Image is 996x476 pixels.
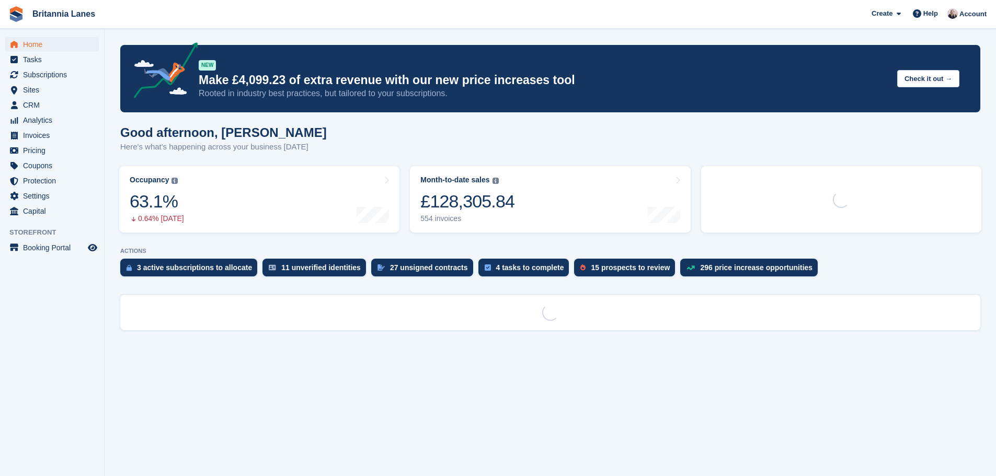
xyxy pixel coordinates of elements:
[5,158,99,173] a: menu
[130,191,184,212] div: 63.1%
[390,263,468,272] div: 27 unsigned contracts
[23,98,86,112] span: CRM
[959,9,987,19] span: Account
[496,263,564,272] div: 4 tasks to complete
[86,241,99,254] a: Preview store
[23,37,86,52] span: Home
[410,166,690,233] a: Month-to-date sales £128,305.84 554 invoices
[23,204,86,218] span: Capital
[420,176,489,184] div: Month-to-date sales
[897,70,959,87] button: Check it out →
[872,8,892,19] span: Create
[125,42,198,102] img: price-adjustments-announcement-icon-8257ccfd72463d97f412b2fc003d46551f7dbcb40ab6d574587a9cd5c0d94...
[23,128,86,143] span: Invoices
[130,214,184,223] div: 0.64% [DATE]
[9,227,104,238] span: Storefront
[281,263,361,272] div: 11 unverified identities
[5,113,99,127] a: menu
[5,189,99,203] a: menu
[262,259,371,282] a: 11 unverified identities
[686,265,695,270] img: price_increase_opportunities-93ffe204e8149a01c8c9dc8f82e8f89637d9d84a8eef4429ea346261dce0b2c0.svg
[23,67,86,82] span: Subscriptions
[5,37,99,52] a: menu
[130,176,169,184] div: Occupancy
[127,264,132,271] img: active_subscription_to_allocate_icon-d502201f5373d7db506a760aba3b589e785aa758c864c3986d89f69b8ff3...
[377,264,385,271] img: contract_signature_icon-13c848040528278c33f63329250d36e43548de30e8caae1d1a13099fd9432cc5.svg
[120,248,980,254] p: ACTIONS
[574,259,680,282] a: 15 prospects to review
[8,6,24,22] img: stora-icon-8386f47178a22dfd0bd8f6a31ec36ba5ce8667c1dd55bd0f319d3a0aa187defe.svg
[420,214,514,223] div: 554 invoices
[478,259,575,282] a: 4 tasks to complete
[5,143,99,158] a: menu
[5,67,99,82] a: menu
[5,83,99,97] a: menu
[23,113,86,127] span: Analytics
[23,240,86,255] span: Booking Portal
[5,204,99,218] a: menu
[199,60,216,71] div: NEW
[23,173,86,188] span: Protection
[493,178,499,184] img: icon-info-grey-7440780725fd019a000dd9b08b2336e03edf1995a4989e88bcd33f0948082b44.svg
[947,8,958,19] img: Alexandra Lane
[23,158,86,173] span: Coupons
[199,88,889,99] p: Rooted in industry best practices, but tailored to your subscriptions.
[199,73,889,88] p: Make £4,099.23 of extra revenue with our new price increases tool
[171,178,178,184] img: icon-info-grey-7440780725fd019a000dd9b08b2336e03edf1995a4989e88bcd33f0948082b44.svg
[120,125,327,140] h1: Good afternoon, [PERSON_NAME]
[580,264,586,271] img: prospect-51fa495bee0391a8d652442698ab0144808aea92771e9ea1ae160a38d050c398.svg
[23,143,86,158] span: Pricing
[5,52,99,67] a: menu
[23,189,86,203] span: Settings
[591,263,670,272] div: 15 prospects to review
[371,259,478,282] a: 27 unsigned contracts
[119,166,399,233] a: Occupancy 63.1% 0.64% [DATE]
[485,264,491,271] img: task-75834270c22a3079a89374b754ae025e5fb1db73e45f91037f5363f120a921f8.svg
[700,263,812,272] div: 296 price increase opportunities
[680,259,823,282] a: 296 price increase opportunities
[269,264,276,271] img: verify_identity-adf6edd0f0f0b5bbfe63781bf79b02c33cf7c696d77639b501bdc392416b5a36.svg
[5,98,99,112] a: menu
[120,259,262,282] a: 3 active subscriptions to allocate
[5,173,99,188] a: menu
[923,8,938,19] span: Help
[120,141,327,153] p: Here's what's happening across your business [DATE]
[28,5,99,22] a: Britannia Lanes
[23,52,86,67] span: Tasks
[420,191,514,212] div: £128,305.84
[5,240,99,255] a: menu
[5,128,99,143] a: menu
[23,83,86,97] span: Sites
[137,263,252,272] div: 3 active subscriptions to allocate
